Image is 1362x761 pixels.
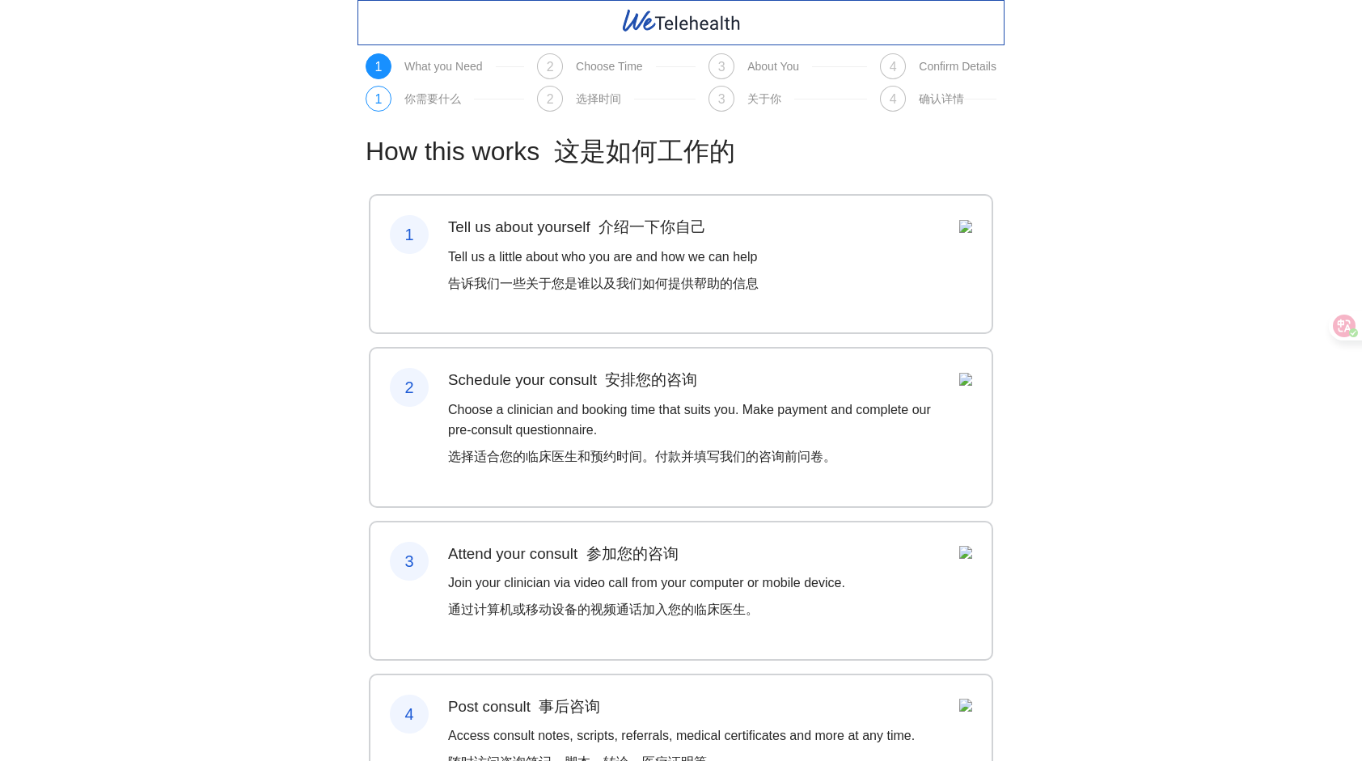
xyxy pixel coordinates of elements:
font: 介绍一下你自己 [599,218,706,235]
span: 2 [547,60,554,74]
div: 1 [390,215,429,254]
div: 4 [390,695,429,734]
span: 4 [890,60,897,74]
font: 参加您的咨询 [586,545,679,562]
font: 通过计算机或移动设备的视频通话加入您的临床医生。 [448,602,759,616]
div: Choose Time [576,60,642,73]
p: Join your clinician via video call from your computer or mobile device. [448,573,845,626]
span: 1 [375,92,383,106]
h3: Schedule your consult [448,368,940,391]
span: 2 [547,92,554,106]
span: 3 [718,92,725,106]
h3: Attend your consult [448,542,845,565]
img: Assets%2FWeTelehealthBookingWizard%2FDALL%C2%B7E%202023-02-07%2021.19.39%20-%20minimalist%20blue%... [959,220,972,233]
p: Choose a clinician and booking time that suits you. Make payment and complete our pre-consult que... [448,400,940,473]
span: 1 [375,60,383,74]
div: Choose Time [576,92,621,105]
div: Confirm Details [919,92,964,105]
h3: Tell us about yourself [448,215,759,239]
h3: Post consult [448,695,915,718]
img: WeTelehealth [620,7,742,34]
div: 3 [390,542,429,581]
span: 4 [890,92,897,106]
img: Assets%2FWeTelehealthBookingWizard%2FDALL%C2%B7E%202023-02-07%2021.55.47%20-%20minimal%20blue%20i... [959,546,972,559]
div: What you Need [404,60,483,73]
p: Tell us a little about who you are and how we can help [448,247,759,300]
font: 事后咨询 [539,698,600,715]
div: About You [747,92,781,105]
font: 选择适合您的临床医生和预约时间。付款并填写我们的咨询前问卷。 [448,450,836,463]
font: 安排您的咨询 [605,371,697,388]
font: 这是如何工作的 [554,137,735,166]
span: 3 [718,60,725,74]
div: Confirm Details [919,60,996,73]
img: Assets%2FWeTelehealthBookingWizard%2FDALL%C2%B7E%202023-02-07%2022.00.43%20-%20minimalist%20blue%... [959,699,972,712]
img: Assets%2FWeTelehealthBookingWizard%2FDALL%C2%B7E%202023-02-07%2021.21.44%20-%20minimalist%20blue%... [959,373,972,386]
div: About You [747,60,799,73]
div: What you Need [404,92,461,105]
h1: How this works [366,131,996,171]
font: 告诉我们一些关于您是谁以及我们如何提供帮助的信息 [448,277,759,290]
div: 2 [390,368,429,407]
